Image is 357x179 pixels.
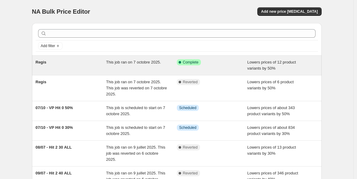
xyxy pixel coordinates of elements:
span: 07/10 - VP Hit 0 50% [36,105,73,110]
span: Lowers prices of 6 product variants by 50% [247,80,294,90]
span: Reverted [183,171,198,176]
span: 08/07 - Hit 2 30 ALL [36,145,72,150]
span: Regis [36,60,46,64]
span: Lowers prices of about 343 product variants by 50% [247,105,295,116]
span: 09/07 - Hit 2 40 ALL [36,171,72,175]
span: Complete [183,60,198,65]
span: 07/10 - VP Hit 0 30% [36,125,73,130]
span: Regis [36,80,46,84]
span: This job is scheduled to start on 7 octobre 2025. [106,105,165,116]
span: Reverted [183,145,198,150]
span: Lowers prices of 12 product variants by 50% [247,60,296,71]
button: Add filter [38,42,62,50]
span: This job ran on 9 juillet 2025. This job was reverted on 6 octobre 2025. [106,145,165,162]
span: Scheduled [179,125,197,130]
span: Lowers prices of 13 product variants by 30% [247,145,296,156]
span: Scheduled [179,105,197,110]
span: Add filter [41,43,55,48]
span: This job ran on 7 octobre 2025. [106,60,161,64]
button: Add new price [MEDICAL_DATA] [257,7,321,16]
span: Add new price [MEDICAL_DATA] [261,9,318,14]
span: This job ran on 7 octobre 2025. This job was reverted on 7 octobre 2025. [106,80,167,96]
span: This job is scheduled to start on 7 octobre 2025. [106,125,165,136]
span: Reverted [183,80,198,84]
span: Lowers prices of about 834 product variants by 30% [247,125,295,136]
span: NA Bulk Price Editor [32,8,90,15]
